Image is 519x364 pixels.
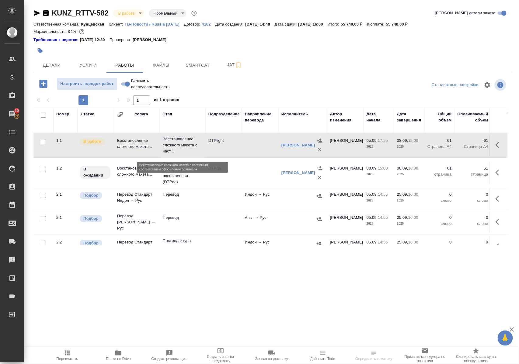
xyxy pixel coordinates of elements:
p: 2025 [367,198,391,204]
a: [PERSON_NAME] [281,170,315,175]
div: Номер [56,111,69,117]
button: Скопировать ссылку [42,9,50,17]
p: 2025 [397,171,421,177]
span: Чат [220,61,249,69]
p: Итого: [328,22,341,26]
a: KUNZ_RTTV-582 [52,9,109,17]
button: Здесь прячутся важные кнопки [492,239,507,254]
p: 08.09, [397,166,408,170]
div: Можно подбирать исполнителей [79,191,111,200]
div: Исполнитель выполняет работу [79,138,111,146]
button: Добавить тэг [33,44,47,58]
a: 4162 [202,21,215,26]
p: Подбор [83,240,99,246]
p: 61 [458,165,488,171]
p: 2025 [397,144,421,150]
td: DTPlight [205,135,242,156]
p: 05.09, [367,215,378,220]
td: Перевод Стандарт Индон → Рус [114,236,160,257]
a: 10 [2,106,23,121]
p: В ожидании [83,166,107,178]
button: Сгруппировать [117,111,123,117]
button: Нормальный [152,11,179,16]
span: Услуги [74,61,103,69]
p: 2025 [367,144,391,150]
div: 1.1 [56,138,75,144]
button: Здесь прячутся важные кнопки [492,191,507,206]
p: 2025 [367,221,391,227]
svg: Подписаться [235,61,242,69]
a: Требования к верстке: [33,37,80,43]
div: Можно подбирать исполнителей [79,215,111,223]
td: [PERSON_NAME] [327,212,364,233]
button: В работе [117,11,137,16]
button: 🙏 [498,331,513,346]
td: [PERSON_NAME] [327,162,364,184]
p: 2025 [397,198,421,204]
div: Дата начала [367,111,391,123]
p: страница [427,171,452,177]
p: 61 [458,138,488,144]
button: 2571.76 RUB; [78,28,86,36]
p: 14:55 [378,215,388,220]
p: 0 [427,191,452,198]
td: Англ → Рус [242,212,278,233]
div: В работе [113,9,144,17]
td: [PERSON_NAME] [327,188,364,210]
span: 10 [11,108,23,114]
div: Направление перевода [245,111,275,123]
button: Добавить работу [35,78,52,90]
p: Ответственная команда: [33,22,81,26]
p: 25.09, [397,215,408,220]
td: DTPqa [205,162,242,184]
div: Исполнитель назначен, приступать к работе пока рано [79,165,111,180]
span: из 1 страниц [154,96,179,105]
div: Подразделение [208,111,240,117]
td: [PERSON_NAME] [327,236,364,257]
button: Назначить [315,239,324,248]
span: Настроить порядок работ [60,80,114,87]
p: 4162 [202,22,215,26]
td: Перевод Стандарт Индон → Рус [114,188,160,210]
div: Исполнитель [281,111,308,117]
div: В работе [149,9,186,17]
span: Детали [37,61,66,69]
p: 17:55 [378,138,388,143]
p: 0 [458,239,488,245]
p: 0 [427,239,452,245]
p: Договор: [184,22,202,26]
div: Статус [81,111,94,117]
a: ТВ-Новости / Russia [DATE] [125,21,184,26]
p: 25.09, [397,192,408,197]
button: Здесь прячутся важные кнопки [492,165,507,180]
p: 0 [458,191,488,198]
div: 2.1 [56,191,75,198]
span: [PERSON_NAME] детали заказа [435,10,496,16]
div: Этап [163,111,172,117]
p: Кунцевская [81,22,109,26]
button: Здесь прячутся важные кнопки [492,215,507,229]
p: 16:00 [408,192,418,197]
button: Назначить [315,136,324,145]
p: 14:55 [378,240,388,244]
p: Маржинальность: [33,29,68,34]
p: 15:00 [408,138,418,143]
p: 2025 [367,171,391,177]
p: 18:00 [408,166,418,170]
p: Страница А4 [458,144,488,150]
button: Здесь прячутся важные кнопки [492,138,507,152]
p: 15:00 [378,166,388,170]
span: Настроить таблицу [480,78,495,92]
p: 05.09, [367,192,378,197]
a: [PERSON_NAME] [281,143,315,147]
div: 2.1 [56,215,75,221]
p: 61 [427,165,452,171]
p: Восстановление сложного макета с част... [163,136,202,154]
p: 05.09, [367,240,378,244]
td: Перевод [PERSON_NAME] → Рус [114,210,160,234]
p: слово [427,198,452,204]
p: ТВ-Новости / Russia [DATE] [125,22,184,26]
p: 14:55 [378,192,388,197]
p: 2025 [397,221,421,227]
p: 55 740,00 ₽ [386,22,412,26]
